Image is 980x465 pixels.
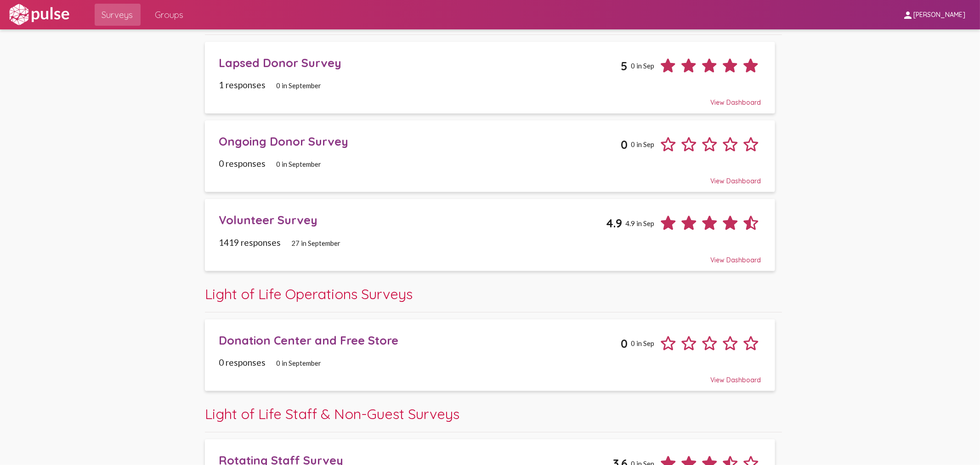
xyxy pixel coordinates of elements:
img: white-logo.svg [7,3,71,26]
span: 5 [621,59,628,73]
a: Ongoing Donor Survey00 in Sep0 responses0 in SeptemberView Dashboard [205,120,775,192]
span: 27 in September [291,239,340,247]
span: 0 [621,137,628,152]
a: Donation Center and Free Store00 in Sep0 responses0 in SeptemberView Dashboard [205,319,775,391]
a: Groups [148,4,191,26]
span: 4.9 in Sep [625,219,654,227]
div: Ongoing Donor Survey [219,134,620,148]
div: View Dashboard [219,169,761,185]
span: Surveys [102,6,133,23]
span: 0 in September [276,81,321,90]
span: 0 responses [219,158,266,169]
button: [PERSON_NAME] [895,6,973,23]
span: 1419 responses [219,237,281,248]
span: 0 in Sep [631,140,654,148]
div: View Dashboard [219,90,761,107]
span: [PERSON_NAME] [913,11,965,19]
mat-icon: person [902,10,913,21]
span: 0 in September [276,359,321,367]
a: Volunteer Survey4.94.9 in Sep1419 responses27 in SeptemberView Dashboard [205,199,775,271]
a: Surveys [95,4,141,26]
span: 0 [621,336,628,351]
span: 4.9 [606,216,622,230]
a: Lapsed Donor Survey50 in Sep1 responses0 in SeptemberView Dashboard [205,42,775,113]
span: 0 in Sep [631,339,654,347]
span: 0 in Sep [631,62,654,70]
span: Light of Life Staff & Non-Guest Surveys [205,405,459,423]
span: 0 in September [276,160,321,168]
div: Volunteer Survey [219,213,606,227]
div: Donation Center and Free Store [219,333,620,347]
div: View Dashboard [219,368,761,384]
span: Light of Life Operations Surveys [205,285,413,303]
span: 1 responses [219,79,266,90]
span: 0 responses [219,357,266,368]
span: Groups [155,6,184,23]
div: View Dashboard [219,248,761,264]
div: Lapsed Donor Survey [219,56,620,70]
